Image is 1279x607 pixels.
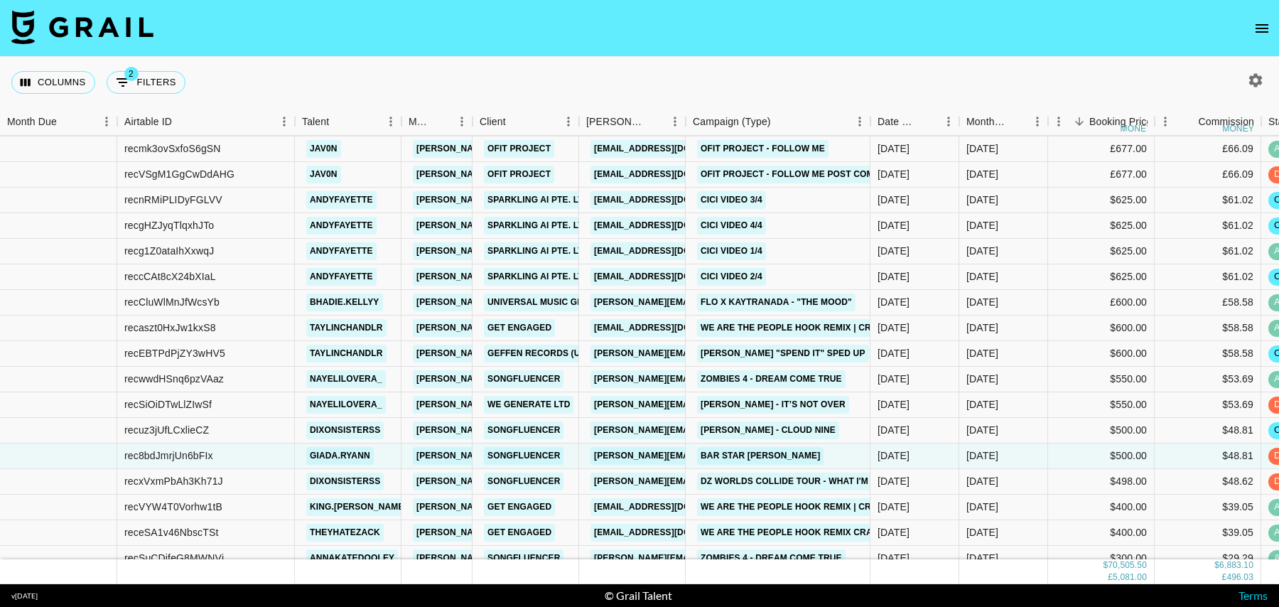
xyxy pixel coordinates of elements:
div: Commission [1198,108,1254,136]
button: Sort [1007,112,1027,131]
a: [PERSON_NAME] - It’s Not Over [697,396,849,414]
a: Songfluencer [484,473,563,490]
div: 06/08/2025 [878,167,910,181]
a: Ofit Project [484,140,554,158]
a: [PERSON_NAME][EMAIL_ADDRESS][DOMAIN_NAME] [413,345,644,362]
button: Sort [172,112,192,131]
a: nayelilovera_ [306,396,386,414]
div: £677.00 [1048,162,1155,188]
div: recmk3ovSxfoS6gSN [124,141,221,156]
div: Aug '25 [966,269,998,284]
a: [PERSON_NAME][EMAIL_ADDRESS][DOMAIN_NAME] [590,473,822,490]
div: Aug '25 [966,141,998,156]
a: DZ Worlds Collide Tour - What I'm Wearing to Tour [697,473,958,490]
div: $48.81 [1155,418,1261,444]
div: 30/07/2025 [878,372,910,386]
div: 06/08/2025 [878,141,910,156]
div: recgHZJyqTlqxhJTo [124,218,214,232]
div: Aug '25 [966,448,998,463]
div: 12/08/2025 [878,346,910,360]
div: [PERSON_NAME] [586,108,644,136]
a: andyfayette [306,242,377,260]
a: jav0n [306,140,341,158]
a: [PERSON_NAME][EMAIL_ADDRESS][DOMAIN_NAME] [413,294,644,311]
div: $498.00 [1048,469,1155,495]
div: £ [1222,571,1227,584]
a: [EMAIL_ADDRESS][DOMAIN_NAME] [590,524,750,542]
div: $61.02 [1155,239,1261,264]
div: receSA1v46NbscTSt [124,525,219,539]
button: Sort [918,112,938,131]
div: Campaign (Type) [686,108,870,136]
div: $58.58 [1155,316,1261,341]
div: £58.58 [1155,290,1261,316]
div: recCluWlMnJfWcsYb [124,295,220,309]
div: Date Created [878,108,918,136]
div: $600.00 [1048,316,1155,341]
a: We are the People Hook Remix | Crazy [PERSON_NAME] [697,498,967,516]
div: $39.05 [1155,495,1261,520]
div: 06/08/2025 [878,474,910,488]
a: Cici Video 1/4 [697,242,766,260]
div: $53.69 [1155,367,1261,392]
button: Menu [1048,111,1069,132]
button: Menu [1027,111,1048,132]
a: [PERSON_NAME][EMAIL_ADDRESS][DOMAIN_NAME] [413,140,644,158]
a: SPARKLING AI PTE. LTD. [484,268,595,286]
a: We are the People Hook Remix | Crazy [PERSON_NAME] [697,319,967,337]
div: $400.00 [1048,520,1155,546]
button: Menu [380,111,401,132]
a: [EMAIL_ADDRESS][DOMAIN_NAME] [590,268,750,286]
div: $550.00 [1048,367,1155,392]
a: [EMAIL_ADDRESS][DOMAIN_NAME] [590,242,750,260]
div: Aug '25 [966,244,998,258]
div: Aug '25 [966,295,998,309]
button: Menu [96,111,117,132]
div: $48.62 [1155,469,1261,495]
a: taylinchandlr [306,345,387,362]
a: [PERSON_NAME][EMAIL_ADDRESS][DOMAIN_NAME] [413,166,644,183]
div: 06/08/2025 [878,500,910,514]
div: recSiOiDTwLlZIwSf [124,397,212,412]
div: 12/08/2025 [878,423,910,437]
div: Aug '25 [966,551,998,565]
div: $61.02 [1155,213,1261,239]
a: [PERSON_NAME][EMAIL_ADDRESS][DOMAIN_NAME] [413,268,644,286]
div: $500.00 [1048,444,1155,469]
div: reccCAt8cX24bXIaL [124,269,216,284]
a: [PERSON_NAME][EMAIL_ADDRESS][DOMAIN_NAME] [413,217,644,235]
a: [PERSON_NAME][EMAIL_ADDRESS][DOMAIN_NAME] [413,396,644,414]
a: [PERSON_NAME][EMAIL_ADDRESS][DOMAIN_NAME] [590,447,822,465]
button: Sort [1178,112,1198,131]
div: Talent [295,108,401,136]
button: Menu [938,111,959,132]
div: $500.00 [1048,418,1155,444]
div: recVSgM1GgCwDdAHG [124,167,234,181]
div: Aug '25 [966,346,998,360]
a: nayelilovera_ [306,370,386,388]
div: $ [1214,559,1219,571]
div: recVYW4T0Vorhw1tB [124,500,222,514]
div: Manager [401,108,473,136]
a: jav0n [306,166,341,183]
div: $600.00 [1048,341,1155,367]
a: Songfluencer [484,370,563,388]
div: Aug '25 [966,321,998,335]
div: 5,081.00 [1113,571,1147,584]
a: Cici Video 4/4 [697,217,766,235]
a: [PERSON_NAME][EMAIL_ADDRESS][DOMAIN_NAME] [590,396,822,414]
div: 06/08/2025 [878,321,910,335]
div: recaszt0HxJw1kxS8 [124,321,216,335]
a: [EMAIL_ADDRESS][DOMAIN_NAME] [590,319,750,337]
button: Menu [274,111,295,132]
a: [PERSON_NAME][EMAIL_ADDRESS][DOMAIN_NAME] [413,319,644,337]
div: £66.09 [1155,162,1261,188]
div: 496.03 [1226,571,1253,584]
img: Grail Talent [11,10,153,44]
div: $550.00 [1048,392,1155,418]
a: SPARKLING AI PTE. LTD. [484,242,595,260]
a: We are the People Hook Remix Crazy Auntie [PERSON_NAME] [697,524,997,542]
a: Songfluencer [484,421,563,439]
a: [PERSON_NAME][EMAIL_ADDRESS][DOMAIN_NAME] [413,447,644,465]
a: Ofit Project - Follow Me post completion payment [697,166,959,183]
